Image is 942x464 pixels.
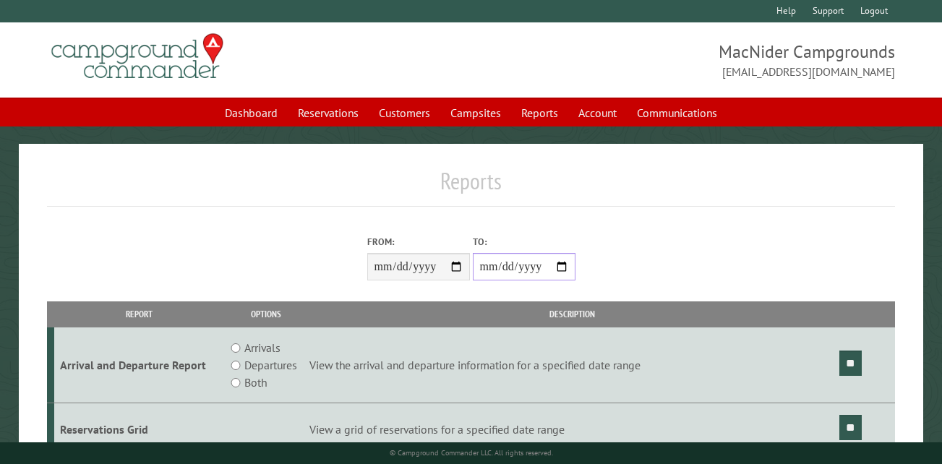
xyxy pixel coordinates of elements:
label: Arrivals [244,339,281,356]
img: Campground Commander [47,28,228,85]
label: Both [244,374,267,391]
td: Reservations Grid [54,403,225,456]
label: From: [367,235,470,249]
td: View the arrival and departure information for a specified date range [307,327,837,403]
a: Customers [370,99,439,126]
a: Communications [628,99,726,126]
a: Reservations [289,99,367,126]
span: MacNider Campgrounds [EMAIL_ADDRESS][DOMAIN_NAME] [471,40,895,80]
th: Description [307,301,837,327]
td: View a grid of reservations for a specified date range [307,403,837,456]
small: © Campground Commander LLC. All rights reserved. [390,448,553,457]
a: Account [570,99,625,126]
th: Options [225,301,307,327]
label: To: [473,235,575,249]
a: Dashboard [216,99,286,126]
h1: Reports [47,167,895,207]
a: Reports [513,99,567,126]
label: Departures [244,356,297,374]
td: Arrival and Departure Report [54,327,225,403]
a: Campsites [442,99,510,126]
th: Report [54,301,225,327]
